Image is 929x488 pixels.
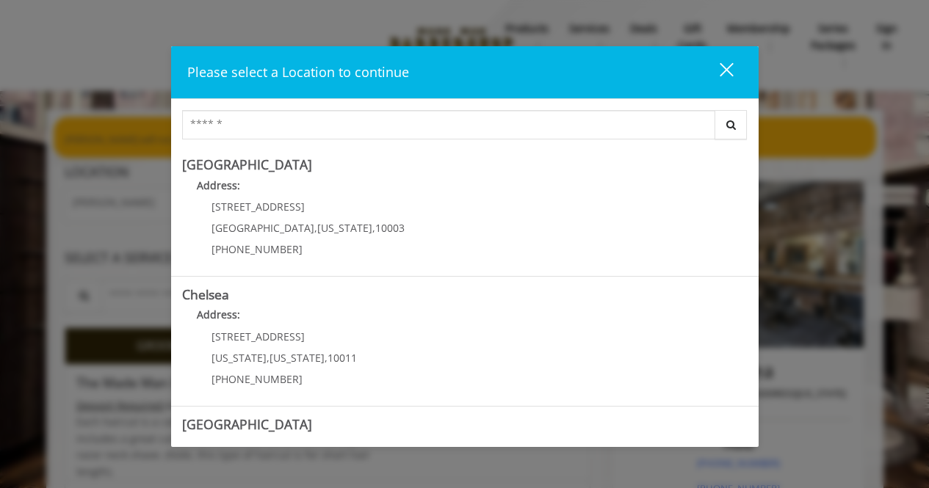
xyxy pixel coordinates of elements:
span: [STREET_ADDRESS] [212,329,305,343]
div: close dialog [703,62,732,84]
b: [GEOGRAPHIC_DATA] [182,156,312,173]
span: [US_STATE] [317,221,372,235]
span: , [372,221,375,235]
button: close dialog [693,57,742,87]
b: Chelsea [182,285,229,303]
span: [GEOGRAPHIC_DATA] [212,221,314,235]
span: , [267,351,270,365]
i: Search button [723,120,740,130]
span: [STREET_ADDRESS] [212,200,305,214]
span: [US_STATE] [270,351,325,365]
span: , [325,351,328,365]
span: [PHONE_NUMBER] [212,372,303,386]
span: 10011 [328,351,357,365]
span: [PHONE_NUMBER] [212,242,303,256]
b: Address: [197,307,240,321]
b: [GEOGRAPHIC_DATA] [182,415,312,433]
span: 10003 [375,221,405,235]
span: , [314,221,317,235]
input: Search Center [182,110,715,139]
span: [US_STATE] [212,351,267,365]
span: Please select a Location to continue [187,63,409,81]
div: Center Select [182,110,748,147]
b: Address: [197,437,240,451]
b: Address: [197,178,240,192]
